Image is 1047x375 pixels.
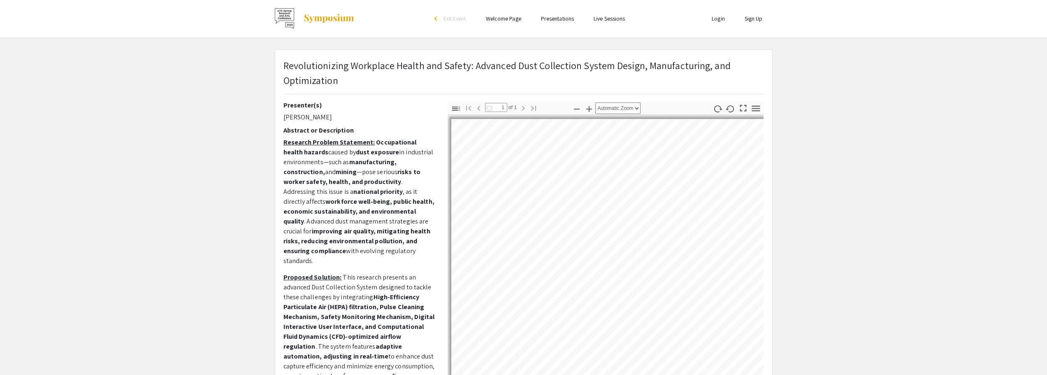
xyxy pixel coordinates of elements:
[712,15,725,22] a: Login
[507,103,517,112] span: of 1
[485,103,507,112] input: Page
[594,15,625,22] a: Live Sessions
[283,273,432,301] span: This research presents an advanced Dust Collection System designed to tackle these challenges by ...
[582,102,596,114] button: Zoom In
[434,16,439,21] div: arrow_back_ios
[328,148,356,156] span: caused by
[283,58,764,88] p: Revolutionizing Workplace Health and Safety: Advanced Dust Collection System Design, Manufacturin...
[595,102,641,114] select: Zoom
[340,273,341,282] u: :
[723,102,737,114] button: Rotate Counterclockwise
[6,338,35,369] iframe: Chat
[283,138,375,147] u: Research Problem Statement:
[283,247,416,265] span: with evolving regulatory standards.
[275,8,355,29] a: UTC Spring Research and Arts Conference 2025
[353,187,403,196] strong: national priority
[336,168,357,176] strong: mining
[749,102,763,114] button: Tools
[527,102,541,114] button: Go to Last Page
[275,8,295,29] img: UTC Spring Research and Arts Conference 2025
[486,15,521,22] a: Welcome Page
[283,138,417,156] strong: Occupational health hazards
[357,168,397,176] span: —pose serious
[303,14,355,23] img: Symposium by ForagerOne
[283,273,340,282] u: Proposed Solution
[710,102,724,114] button: Rotate Clockwise
[283,227,430,255] strong: improving air quality, mitigating health risks, reducing environmental pollution, and ensuring co...
[283,101,435,109] h2: Presenter(s)
[356,148,399,156] strong: dust exposure
[316,342,376,351] span: . The system features
[462,102,476,114] button: Go to First Page
[283,126,435,134] h2: Abstract or Description
[516,102,530,114] button: Next Page
[472,102,486,114] button: Previous Page
[745,15,763,22] a: Sign Up
[283,197,434,226] strong: workforce well-being, public health, economic sustainability, and environmental quality
[283,217,429,235] span: . Advanced dust management strategies are crucial for
[449,102,463,114] button: Toggle Sidebar
[570,102,584,114] button: Zoom Out
[443,15,466,22] span: Exit Event
[736,101,750,113] button: Switch to Presentation Mode
[283,112,435,122] p: [PERSON_NAME]
[541,15,574,22] a: Presentations
[325,168,336,176] span: and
